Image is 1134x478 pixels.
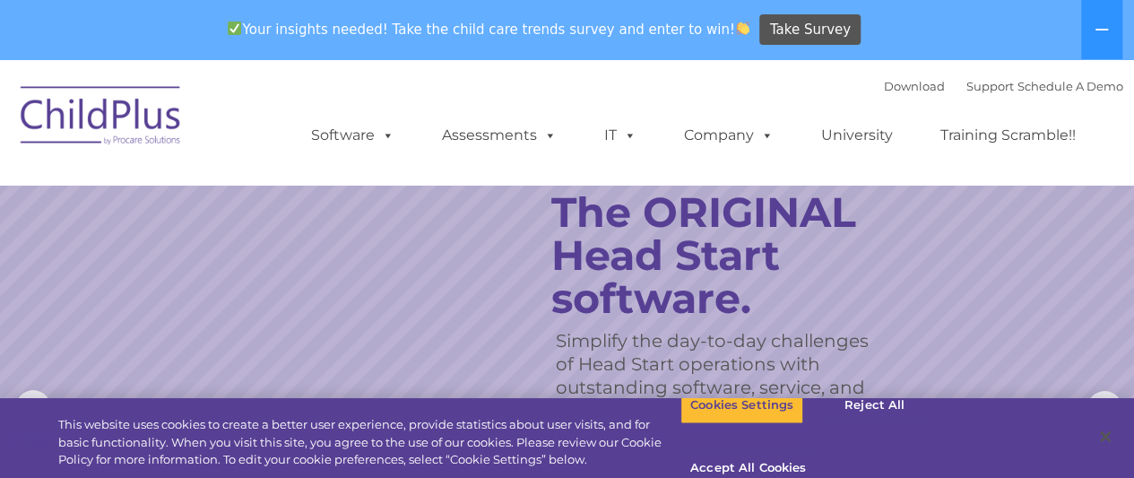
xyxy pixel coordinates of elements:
[759,14,861,46] a: Take Survey
[12,74,191,163] img: ChildPlus by Procare Solutions
[249,192,325,205] span: Phone number
[293,117,412,153] a: Software
[551,191,905,320] rs-layer: The ORIGINAL Head Start software.
[424,117,575,153] a: Assessments
[586,117,654,153] a: IT
[221,12,757,47] span: Your insights needed! Take the child care trends survey and enter to win!
[884,79,1123,93] font: |
[736,22,749,35] img: 👏
[680,387,803,424] button: Cookies Settings
[884,79,945,93] a: Download
[922,117,1094,153] a: Training Scramble!!
[58,416,680,469] div: This website uses cookies to create a better user experience, provide statistics about user visit...
[228,22,241,35] img: ✅
[966,79,1014,93] a: Support
[1017,79,1123,93] a: Schedule A Demo
[803,117,911,153] a: University
[556,329,887,422] rs-layer: Simplify the day-to-day challenges of Head Start operations with outstanding software, service, a...
[666,117,792,153] a: Company
[770,14,851,46] span: Take Survey
[818,387,931,424] button: Reject All
[1086,417,1125,456] button: Close
[249,118,304,132] span: Last name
